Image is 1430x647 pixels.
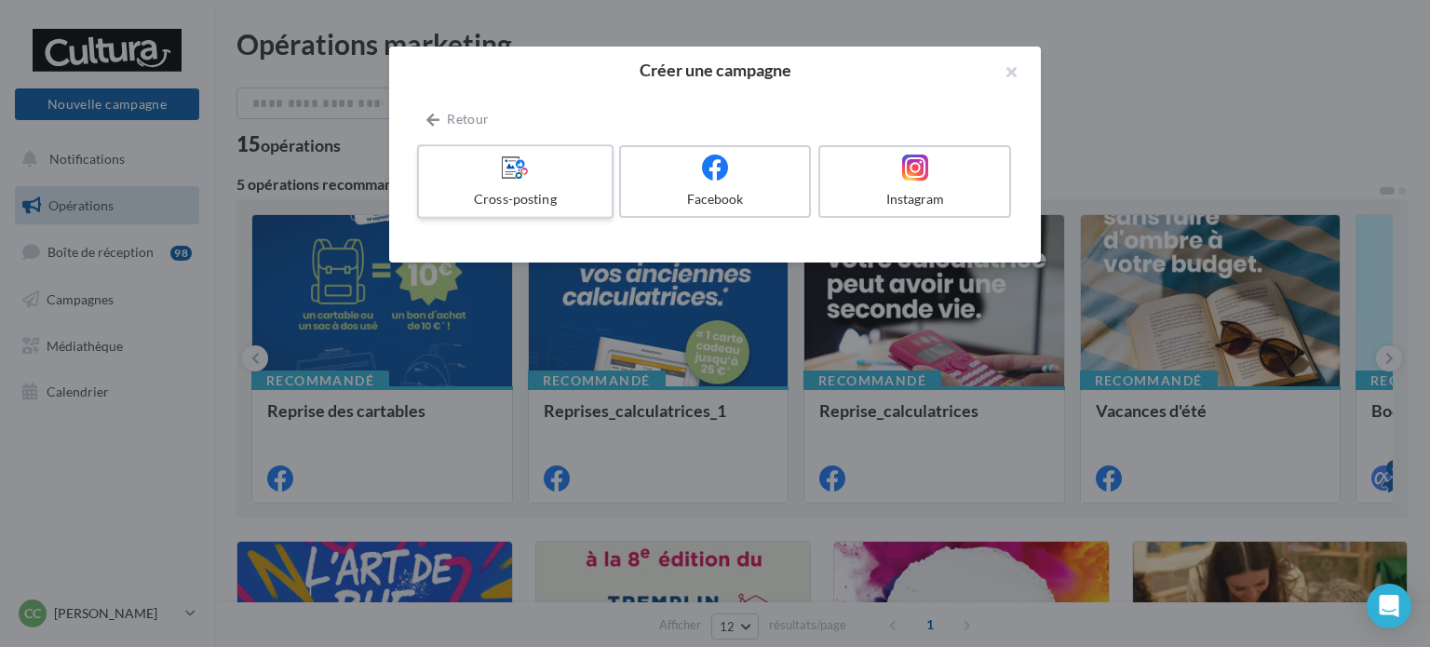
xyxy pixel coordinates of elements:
[419,108,496,130] button: Retour
[419,61,1011,78] h2: Créer une campagne
[828,190,1002,209] div: Instagram
[628,190,803,209] div: Facebook
[426,190,603,209] div: Cross-posting
[1367,584,1411,628] div: Open Intercom Messenger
